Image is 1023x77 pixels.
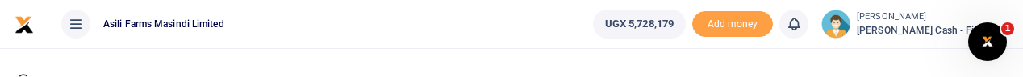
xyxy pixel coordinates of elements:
[821,10,1010,38] a: profile-user [PERSON_NAME] [PERSON_NAME] Cash - Finance
[692,17,773,29] a: Add money
[857,23,1010,38] span: [PERSON_NAME] Cash - Finance
[15,18,34,30] a: logo-small logo-large logo-large
[857,10,1010,24] small: [PERSON_NAME]
[97,17,231,31] span: Asili Farms Masindi Limited
[821,10,850,38] img: profile-user
[692,11,773,38] span: Add money
[605,16,674,32] span: UGX 5,728,179
[968,22,1007,61] iframe: Intercom live chat
[15,15,34,34] img: logo-small
[1001,22,1014,35] span: 1
[593,10,686,38] a: UGX 5,728,179
[692,11,773,38] li: Toup your wallet
[587,10,692,38] li: Wallet ballance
